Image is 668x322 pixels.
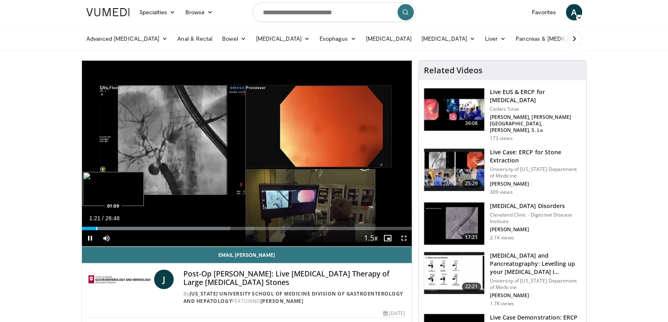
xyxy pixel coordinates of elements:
[172,31,217,47] a: Anal & Rectal
[489,212,581,225] p: Cleveland Clinic - Digestive Disease Institute
[462,283,481,291] span: 22:21
[379,230,395,246] button: Enable picture-in-picture mode
[416,31,480,47] a: [MEDICAL_DATA]
[183,290,405,305] div: By FEATURING
[183,269,405,287] h4: Post-Op [PERSON_NAME]: Live [MEDICAL_DATA] Therapy of Large [MEDICAL_DATA] Stones
[253,2,416,22] input: Search topics, interventions
[423,148,581,195] a: 25:29 Live Case: ERCP for Stone Extraction University of [US_STATE] Department of Medicine [PERSO...
[98,230,115,246] button: Mute
[363,230,379,246] button: Playback Rate
[86,8,130,16] img: VuMedi Logo
[82,31,173,47] a: Advanced [MEDICAL_DATA]
[489,292,581,299] p: [PERSON_NAME]
[395,230,412,246] button: Fullscreen
[260,298,303,304] a: [PERSON_NAME]
[566,4,582,20] a: A
[134,4,181,20] a: Specialties
[82,230,98,246] button: Pause
[423,252,581,307] a: 22:21 [MEDICAL_DATA] and Pancreatography: Levelling up your [MEDICAL_DATA] I… University of [US_S...
[423,202,581,245] a: 17:21 [MEDICAL_DATA] Disorders Cleveland Clinic - Digestive Disease Institute [PERSON_NAME] 2.1K ...
[489,202,581,210] h3: [MEDICAL_DATA] Disorders
[424,88,484,131] img: 988aa6cd-5af5-4b12-ac8b-5ddcd403959d.150x105_q85_crop-smart_upscale.jpg
[462,180,481,188] span: 25:29
[489,106,581,112] p: Cedars Sinai
[154,269,174,289] a: J
[89,215,100,221] span: 1:21
[489,252,581,276] h3: [MEDICAL_DATA] and Pancreatography: Levelling up your [MEDICAL_DATA] I…
[102,215,104,221] span: /
[424,149,484,191] img: 48af654a-1c49-49ef-8b1b-08112d907465.150x105_q85_crop-smart_upscale.jpg
[180,4,218,20] a: Browse
[251,31,315,47] a: [MEDICAL_DATA]
[489,234,514,241] p: 2.1K views
[511,31,606,47] a: Pancreas & [MEDICAL_DATA]
[462,119,481,127] span: 39:08
[462,233,481,241] span: 17:21
[480,31,510,47] a: Liver
[82,227,412,230] div: Progress Bar
[424,252,484,294] img: f2a564ac-f79a-4a91-bf7b-b84a8cb0f685.150x105_q85_crop-smart_upscale.jpg
[424,202,484,245] img: 2be06fa1-8f42-4bab-b66d-9367dd3d8d02.150x105_q85_crop-smart_upscale.jpg
[489,88,581,104] h3: Live EUS & ERCP for [MEDICAL_DATA]
[82,61,412,247] video-js: Video Player
[489,278,581,291] p: University of [US_STATE] Department of Medicine
[217,31,251,47] a: Bowel
[383,310,405,317] div: [DATE]
[489,181,581,187] p: [PERSON_NAME]
[489,166,581,179] p: University of [US_STATE] Department of Medicine
[361,31,416,47] a: [MEDICAL_DATA]
[489,114,581,134] p: [PERSON_NAME], [PERSON_NAME][GEOGRAPHIC_DATA], [PERSON_NAME], S. Lo
[489,135,512,142] p: 173 views
[489,148,581,164] h3: Live Case: ERCP for Stone Extraction
[489,226,581,233] p: [PERSON_NAME]
[83,172,144,206] img: image.jpeg
[315,31,361,47] a: Esophagus
[82,247,412,263] a: Email [PERSON_NAME]
[88,269,151,289] img: Indiana University School of Medicine Division of Gastroenterology and Hepatology
[489,189,512,195] p: 309 views
[489,300,514,307] p: 1.7K views
[423,66,482,75] h4: Related Videos
[183,290,403,304] a: [US_STATE] University School of Medicine Division of Gastroenterology and Hepatology
[105,215,119,221] span: 26:48
[423,88,581,142] a: 39:08 Live EUS & ERCP for [MEDICAL_DATA] Cedars Sinai [PERSON_NAME], [PERSON_NAME][GEOGRAPHIC_DAT...
[527,4,561,20] a: Favorites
